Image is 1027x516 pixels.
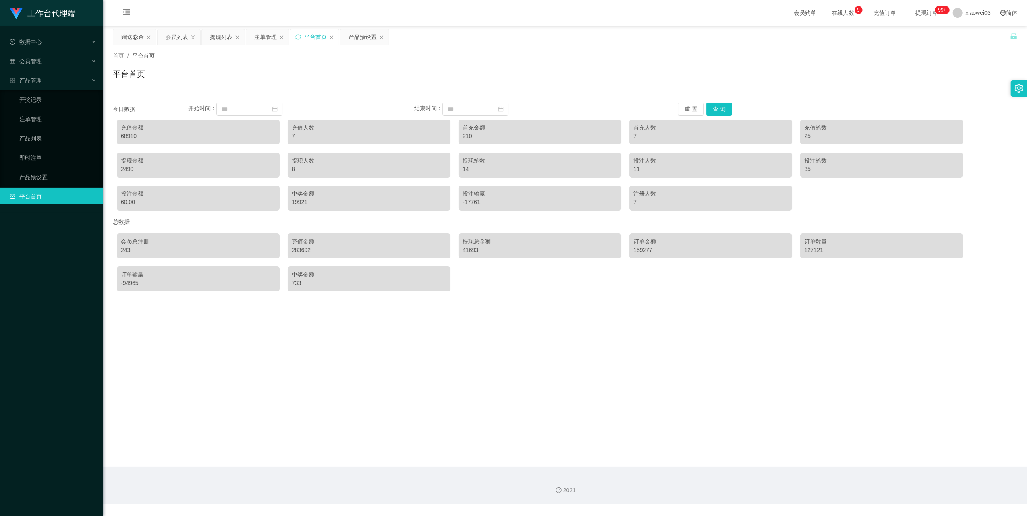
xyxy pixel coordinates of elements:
[146,35,151,40] i: 图标: close
[463,190,617,198] div: 投注输赢
[19,92,97,108] a: 开奖记录
[292,237,446,246] div: 充值金额
[912,10,942,16] span: 提现订单
[633,198,788,206] div: 7
[804,124,959,132] div: 充值笔数
[855,6,863,14] sup: 9
[19,150,97,166] a: 即时注单
[463,132,617,140] div: 210
[166,29,188,45] div: 会员列表
[304,29,327,45] div: 平台首页
[804,246,959,254] div: 127121
[272,106,278,112] i: 图标: calendar
[678,103,704,116] button: 重 置
[19,169,97,185] a: 产品预设置
[279,35,284,40] i: 图标: close
[10,78,15,83] i: 图标: appstore-o
[110,486,1021,495] div: 2021
[1015,84,1023,93] i: 图标: setting
[121,157,276,165] div: 提现金额
[121,190,276,198] div: 投注金额
[10,58,15,64] i: 图标: table
[113,105,188,114] div: 今日数据
[498,106,504,112] i: 图标: calendar
[10,39,15,45] i: 图标: check-circle-o
[19,130,97,147] a: 产品列表
[127,52,129,59] span: /
[633,132,788,140] div: 7
[828,10,859,16] span: 在线人数
[132,52,155,59] span: 平台首页
[414,105,442,112] span: 结束时间：
[463,157,617,165] div: 提现笔数
[379,35,384,40] i: 图标: close
[292,165,446,173] div: 8
[463,124,617,132] div: 首充金额
[27,0,76,26] h1: 工作台代理端
[292,124,446,132] div: 充值人数
[292,246,446,254] div: 283692
[292,198,446,206] div: 19921
[121,198,276,206] div: 60.00
[804,165,959,173] div: 35
[556,487,562,493] i: 图标: copyright
[113,52,124,59] span: 首页
[1010,33,1017,40] i: 图标: unlock
[113,0,140,26] i: 图标: menu-fold
[1000,10,1006,16] i: 图标: global
[235,35,240,40] i: 图标: close
[10,188,97,204] a: 图标: dashboard平台首页
[121,270,276,279] div: 订单输赢
[292,132,446,140] div: 7
[191,35,195,40] i: 图标: close
[113,68,145,80] h1: 平台首页
[349,29,377,45] div: 产品预设置
[633,157,788,165] div: 投注人数
[121,165,276,173] div: 2490
[10,8,23,19] img: logo.9652507e.png
[804,132,959,140] div: 25
[804,157,959,165] div: 投注笔数
[935,6,950,14] sup: 1111
[188,105,216,112] span: 开始时间：
[121,29,144,45] div: 赠送彩金
[633,165,788,173] div: 11
[10,58,42,64] span: 会员管理
[633,190,788,198] div: 注册人数
[633,124,788,132] div: 首充人数
[463,198,617,206] div: -17761
[633,237,788,246] div: 订单金额
[706,103,732,116] button: 查 询
[292,190,446,198] div: 中奖金额
[10,39,42,45] span: 数据中心
[463,237,617,246] div: 提现总金额
[633,246,788,254] div: 159277
[121,279,276,287] div: -94965
[121,237,276,246] div: 会员总注册
[210,29,232,45] div: 提现列表
[295,34,301,40] i: 图标: sync
[292,157,446,165] div: 提现人数
[857,6,860,14] p: 9
[463,165,617,173] div: 14
[10,77,42,84] span: 产品管理
[113,215,1017,229] div: 总数据
[329,35,334,40] i: 图标: close
[463,246,617,254] div: 41693
[10,10,76,16] a: 工作台代理端
[292,270,446,279] div: 中奖金额
[121,246,276,254] div: 243
[870,10,900,16] span: 充值订单
[121,124,276,132] div: 充值金额
[292,279,446,287] div: 733
[254,29,277,45] div: 注单管理
[121,132,276,140] div: 68910
[804,237,959,246] div: 订单数量
[19,111,97,127] a: 注单管理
